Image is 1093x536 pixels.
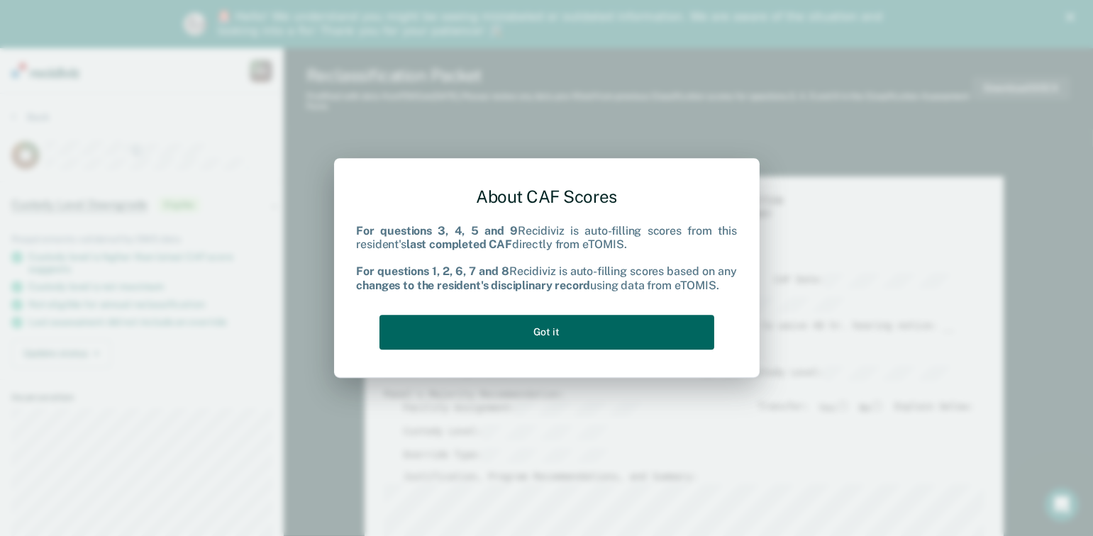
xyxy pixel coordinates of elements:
[184,13,206,35] img: Profile image for Kim
[357,224,518,238] b: For questions 3, 4, 5 and 9
[379,315,714,350] button: Got it
[406,238,512,251] b: last completed CAF
[357,224,737,292] div: Recidiviz is auto-filling scores from this resident's directly from eTOMIS. Recidiviz is auto-fil...
[357,175,737,218] div: About CAF Scores
[357,279,591,292] b: changes to the resident's disciplinary record
[218,10,887,38] div: 🚨 Hello! We understand you might be seeing mislabeled or outdated information. We are aware of th...
[1066,13,1080,21] div: Close
[357,265,509,279] b: For questions 1, 2, 6, 7 and 8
